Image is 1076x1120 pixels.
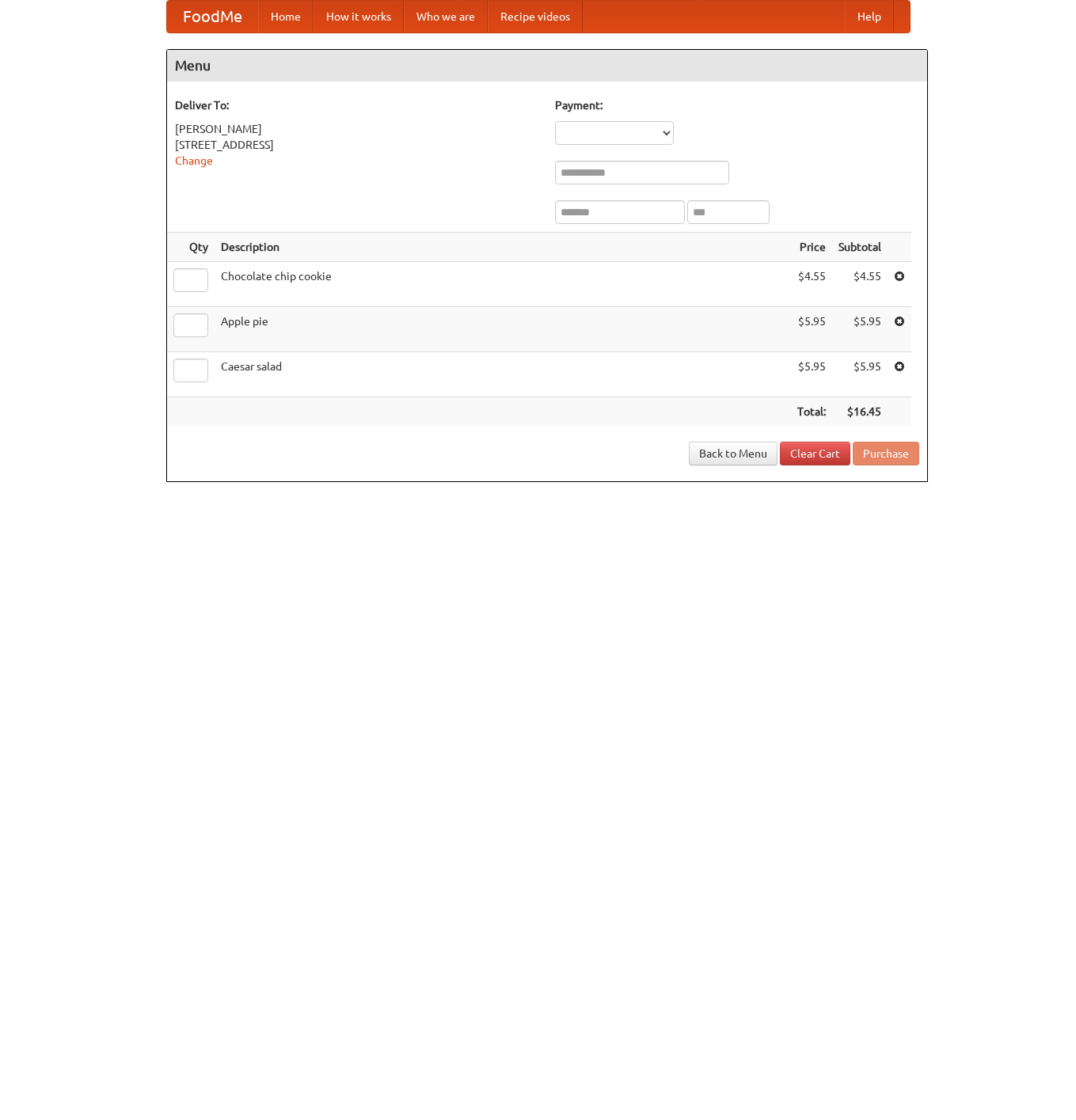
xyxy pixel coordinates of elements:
[167,233,215,262] th: Qty
[832,307,888,352] td: $5.95
[791,397,832,427] th: Total:
[832,233,888,262] th: Subtotal
[215,262,791,307] td: Chocolate chip cookie
[791,233,832,262] th: Price
[215,233,791,262] th: Description
[832,262,888,307] td: $4.55
[175,97,539,113] h5: Deliver To:
[258,1,314,32] a: Home
[845,1,894,32] a: Help
[314,1,404,32] a: How it works
[791,307,832,352] td: $5.95
[404,1,488,32] a: Who we are
[175,121,539,137] div: [PERSON_NAME]
[488,1,583,32] a: Recipe videos
[832,397,888,427] th: $16.45
[175,137,539,153] div: [STREET_ADDRESS]
[167,1,258,32] a: FoodMe
[167,50,927,82] h4: Menu
[215,307,791,352] td: Apple pie
[215,352,791,397] td: Caesar salad
[555,97,919,113] h5: Payment:
[791,262,832,307] td: $4.55
[791,352,832,397] td: $5.95
[832,352,888,397] td: $5.95
[689,442,778,465] a: Back to Menu
[780,442,850,465] a: Clear Cart
[175,154,213,167] a: Change
[853,442,919,465] button: Purchase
